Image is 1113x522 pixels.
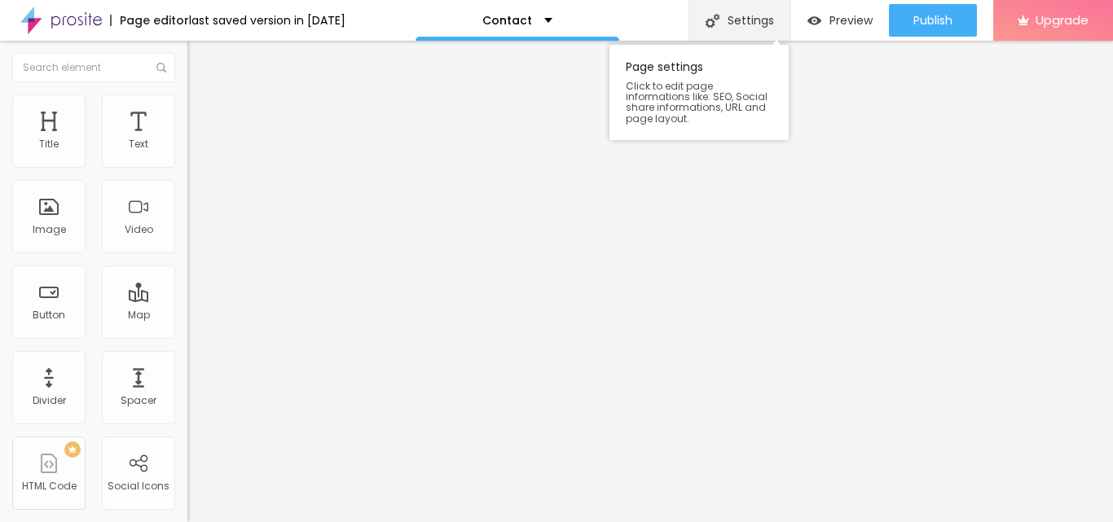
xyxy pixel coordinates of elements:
img: Icone [156,63,166,72]
img: Icone [706,14,719,28]
div: Title [39,138,59,150]
div: Page editor [110,15,189,26]
span: Preview [829,14,873,27]
div: HTML Code [22,480,77,492]
img: view-1.svg [807,14,821,28]
div: Image [33,224,66,235]
input: Search element [12,53,175,82]
div: Divider [33,395,66,406]
span: Upgrade [1036,13,1089,27]
div: Video [125,224,153,235]
button: Publish [889,4,977,37]
p: Contact [482,15,532,26]
iframe: Editor [187,41,1113,522]
div: last saved version in [DATE] [189,15,345,26]
div: Map [128,309,150,321]
span: Publish [913,14,952,27]
div: Button [33,309,65,321]
div: Page settings [609,45,789,140]
div: Social Icons [108,480,169,492]
div: Text [129,138,148,150]
div: Spacer [121,395,156,406]
span: Click to edit page informations like: SEO, Social share informations, URL and page layout. [626,81,772,124]
button: Preview [791,4,889,37]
